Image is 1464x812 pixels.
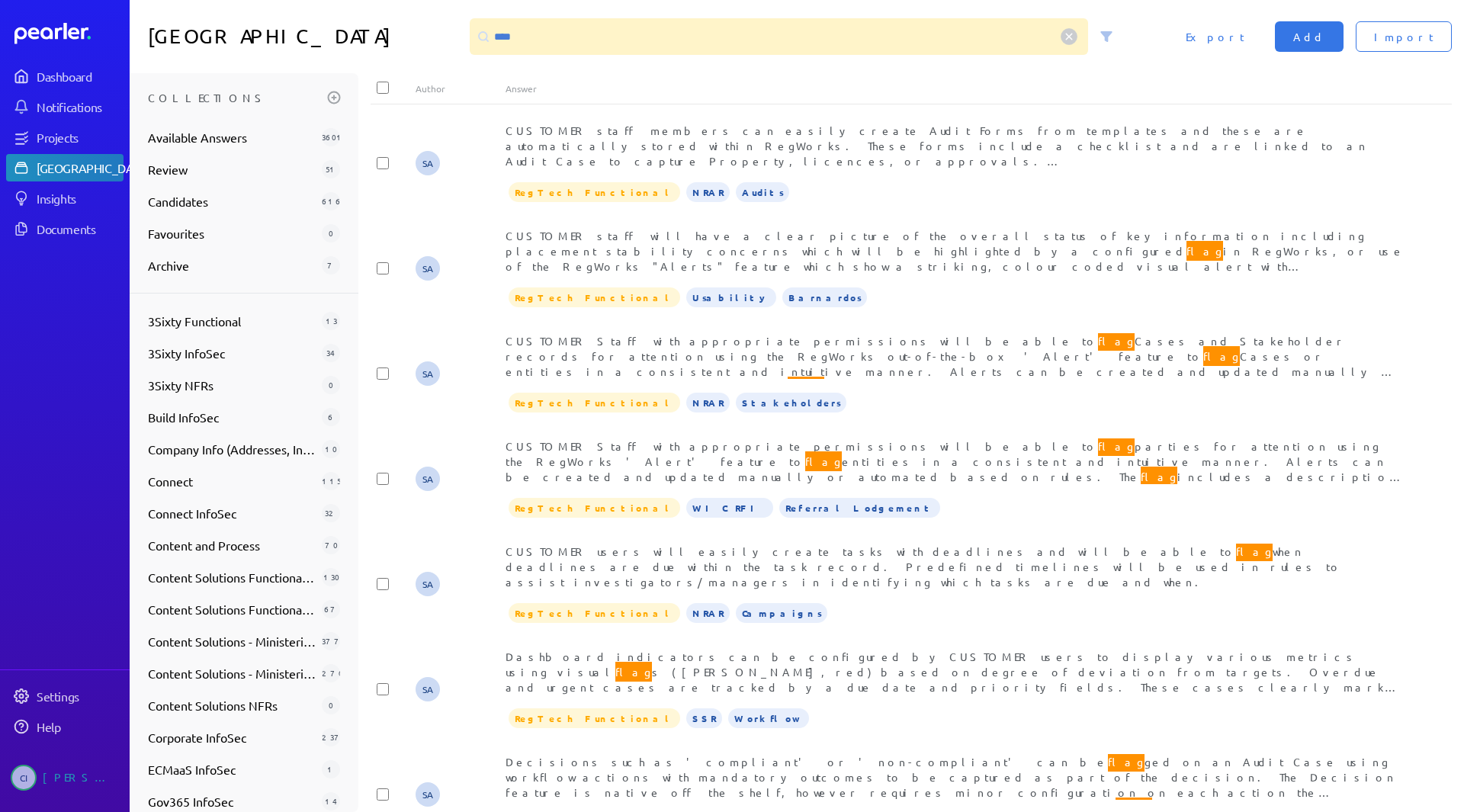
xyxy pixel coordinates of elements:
[322,192,340,210] div: 616
[416,151,440,175] span: Steve Ackermann
[148,192,316,210] span: Candidates
[148,224,316,242] span: Favourites
[148,792,316,810] span: Gov365 InfoSec
[736,603,827,623] span: Campaigns
[148,760,316,778] span: ECMaaS InfoSec
[1186,241,1223,261] span: flag
[37,719,122,734] div: Help
[148,600,316,618] span: Content Solutions Functional w/Images (Old _ For Review)
[1236,541,1273,561] span: flag
[322,344,340,362] div: 34
[148,312,316,330] span: 3Sixty Functional
[148,440,316,458] span: Company Info (Addresses, Insurance, etc)
[322,760,340,778] div: 1
[6,93,124,120] a: Notifications
[322,568,340,586] div: 130
[779,498,940,518] span: Referral Lodgement
[322,632,340,650] div: 377
[506,541,1342,589] span: CUSTOMER users will easily create tasks with deadlines and will be able to when deadlines are due...
[37,130,122,145] div: Projects
[322,792,340,810] div: 14
[322,408,340,426] div: 6
[148,472,316,490] span: Connect
[686,287,776,307] span: Usability
[1098,436,1135,456] span: flag
[6,759,124,797] a: CI[PERSON_NAME]
[736,182,789,202] span: Audits
[509,498,680,518] span: RegTech Functional
[37,688,122,704] div: Settings
[615,662,652,682] span: flag
[322,128,340,146] div: 3601
[1293,29,1325,44] span: Add
[788,377,824,396] span: flag
[148,344,316,362] span: 3Sixty InfoSec
[322,728,340,746] div: 237
[1356,21,1452,52] button: Import
[148,128,316,146] span: Available Answers
[686,708,722,728] span: SSR
[509,287,680,307] span: RegTech Functional
[1374,29,1433,44] span: Import
[322,256,340,274] div: 7
[322,472,340,490] div: 115
[416,572,440,596] span: Steve Ackermann
[148,504,316,522] span: Connect InfoSec
[6,185,124,212] a: Insights
[322,224,340,242] div: 0
[43,765,119,791] div: [PERSON_NAME]
[148,728,316,746] span: Corporate InfoSec
[1275,21,1344,52] button: Add
[322,600,340,618] div: 67
[728,708,809,728] span: Workflow
[506,650,1406,801] span: Dashboard indicators can be configured by CUSTOMER users to display various metrics using visual ...
[148,160,316,178] span: Review
[148,256,316,274] span: Archive
[509,708,680,728] span: RegTech Functional
[322,160,340,178] div: 51
[148,568,316,586] span: Content Solutions Functional (Review)
[322,440,340,458] div: 10
[322,376,340,394] div: 0
[322,696,340,714] div: 0
[1203,346,1240,366] span: flag
[1186,29,1244,44] span: Export
[148,696,316,714] span: Content Solutions NFRs
[37,191,122,206] div: Insights
[509,182,680,202] span: RegTech Functional
[1167,21,1263,52] button: Export
[322,504,340,522] div: 32
[6,124,124,151] a: Projects
[6,154,124,181] a: [GEOGRAPHIC_DATA]
[148,18,464,55] h1: [GEOGRAPHIC_DATA]
[416,256,440,281] span: Steve Ackermann
[1141,467,1177,486] span: flag
[805,451,842,471] span: flag
[686,182,730,202] span: NRAR
[416,467,440,491] span: Steve Ackermann
[6,63,124,90] a: Dashboard
[416,677,440,701] span: Steve Ackermann
[506,229,1405,288] span: CUSTOMER staff will have a clear picture of the overall status of key information including place...
[322,536,340,554] div: 70
[6,682,124,710] a: Settings
[148,85,322,110] h3: Collections
[148,632,316,650] span: Content Solutions - Ministerials - Functional
[148,408,316,426] span: Build InfoSec
[148,664,316,682] span: Content Solutions - Ministerials - Non Functional
[509,603,680,623] span: RegTech Functional
[322,312,340,330] div: 13
[686,498,773,518] span: WIC RFI
[1108,752,1145,772] span: flag
[148,536,316,554] span: Content and Process
[416,82,506,95] div: Author
[1098,331,1135,351] span: flag
[37,160,150,175] div: [GEOGRAPHIC_DATA]
[322,664,340,682] div: 270
[506,82,1407,95] div: Answer
[416,361,440,386] span: Steve Ackermann
[686,393,730,412] span: NRAR
[6,713,124,740] a: Help
[782,287,867,307] span: Barnardos
[736,393,846,412] span: Stakeholders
